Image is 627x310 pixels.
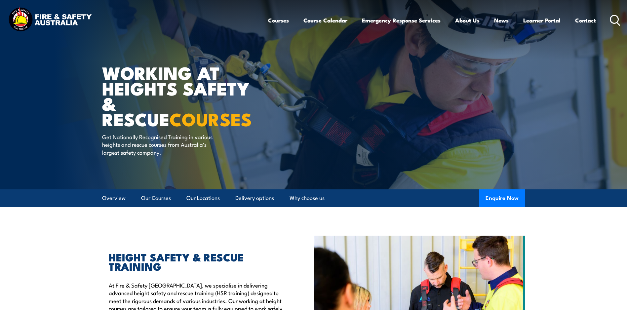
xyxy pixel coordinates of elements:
[141,189,171,207] a: Our Courses
[170,105,252,132] strong: COURSES
[362,12,441,29] a: Emergency Response Services
[523,12,561,29] a: Learner Portal
[102,133,223,156] p: Get Nationally Recognised Training in various heights and rescue courses from Australia’s largest...
[268,12,289,29] a: Courses
[102,189,126,207] a: Overview
[303,12,347,29] a: Course Calendar
[109,252,283,271] h2: HEIGHT SAFETY & RESCUE TRAINING
[494,12,509,29] a: News
[575,12,596,29] a: Contact
[290,189,325,207] a: Why choose us
[102,65,265,127] h1: WORKING AT HEIGHTS SAFETY & RESCUE
[479,189,525,207] button: Enquire Now
[455,12,480,29] a: About Us
[235,189,274,207] a: Delivery options
[186,189,220,207] a: Our Locations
